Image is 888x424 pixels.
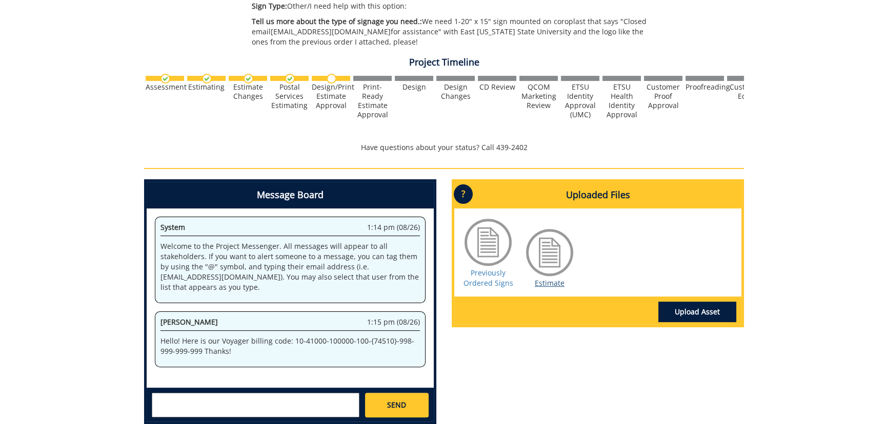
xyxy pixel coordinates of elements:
[160,74,170,83] img: checkmark
[144,57,744,68] h4: Project Timeline
[365,393,429,417] a: SEND
[270,82,309,110] div: Postal Services Estimating
[367,317,420,327] span: 1:15 pm (08/26)
[144,142,744,153] p: Have questions about your status? Call 439-2402
[252,1,653,11] p: Other/I need help with this option:
[454,184,473,204] p: ?
[202,74,212,83] img: checkmark
[152,393,359,417] textarea: messageToSend
[454,182,741,208] h4: Uploaded Files
[160,222,185,232] span: System
[463,268,513,288] a: Previously Ordered Signs
[146,82,184,92] div: Assessment
[147,182,434,208] h4: Message Board
[644,82,682,110] div: Customer Proof Approval
[387,400,406,410] span: SEND
[602,82,641,119] div: ETSU Health Identity Approval
[252,16,422,26] span: Tell us more about the type of signage you need.:
[519,82,558,110] div: QCOM Marketing Review
[187,82,226,92] div: Estimating
[436,82,475,101] div: Design Changes
[727,82,765,101] div: Customer Edits
[160,336,420,356] p: Hello! Here is our Voyager billing code: 10-41000-100000-100-{74510}-998-999-999-999 Thanks!
[367,222,420,232] span: 1:14 pm (08/26)
[395,82,433,92] div: Design
[252,1,287,11] span: Sign Type:
[353,82,392,119] div: Print-Ready Estimate Approval
[244,74,253,83] img: checkmark
[160,241,420,292] p: Welcome to the Project Messenger. All messages will appear to all stakeholders. If you want to al...
[478,82,516,92] div: CD Review
[312,82,350,110] div: Design/Print Estimate Approval
[561,82,599,119] div: ETSU Identity Approval (UMC)
[327,74,336,83] img: no
[160,317,218,327] span: [PERSON_NAME]
[285,74,295,83] img: checkmark
[658,302,736,322] a: Upload Asset
[535,278,564,288] a: Estimate
[685,82,724,92] div: Proofreading
[252,16,653,47] p: We need 1-20" x 15" sign mounted on coroplast that says "Closed email [EMAIL_ADDRESS][DOMAIN_NAME...
[229,82,267,101] div: Estimate Changes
